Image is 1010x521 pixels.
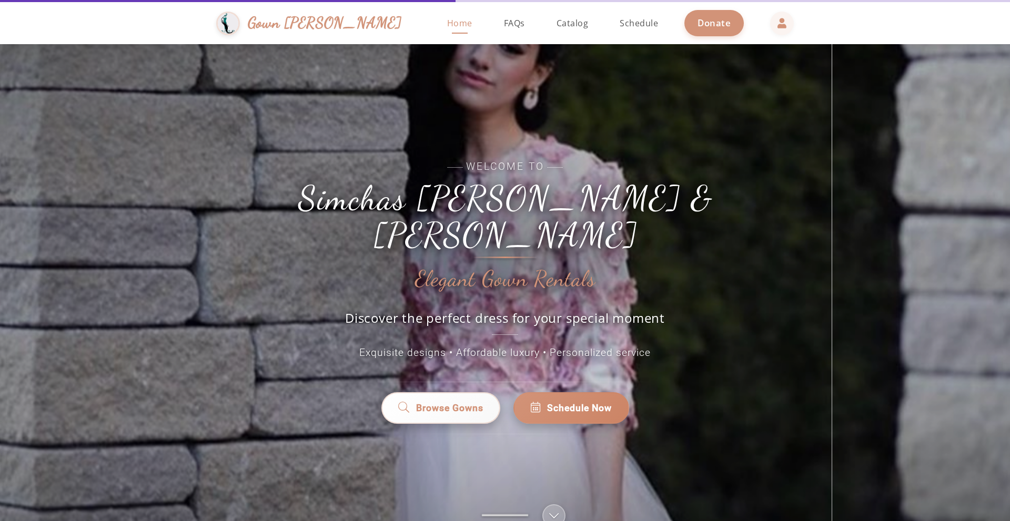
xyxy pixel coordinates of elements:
[546,2,599,44] a: Catalog
[216,9,412,38] a: Gown [PERSON_NAME]
[268,180,742,254] h1: Simchas [PERSON_NAME] & [PERSON_NAME]
[504,17,525,29] span: FAQs
[547,401,612,415] span: Schedule Now
[416,401,483,415] span: Browse Gowns
[268,159,742,175] span: Welcome to
[415,267,595,291] h2: Elegant Gown Rentals
[557,17,589,29] span: Catalog
[698,17,731,29] span: Donate
[447,17,472,29] span: Home
[493,2,536,44] a: FAQs
[268,345,742,361] p: Exquisite designs • Affordable luxury • Personalized service
[334,309,676,335] p: Discover the perfect dress for your special moment
[684,10,744,36] a: Donate
[437,2,483,44] a: Home
[620,17,658,29] span: Schedule
[609,2,669,44] a: Schedule
[216,12,240,35] img: Gown Gmach Logo
[248,12,402,34] span: Gown [PERSON_NAME]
